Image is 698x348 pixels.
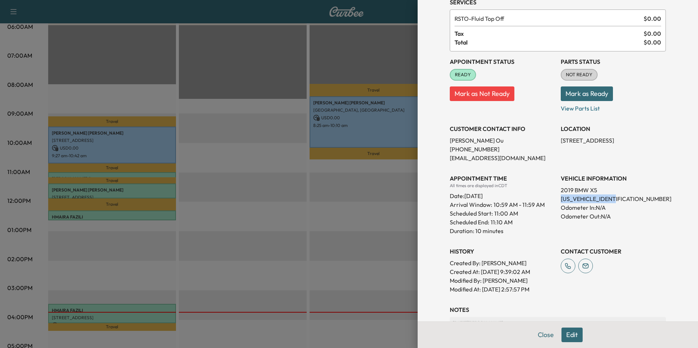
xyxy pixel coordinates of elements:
span: Total [455,38,644,47]
p: [US_VEHICLE_IDENTIFICATION_NUMBER] [561,194,666,203]
p: Created By : [PERSON_NAME] [450,259,555,267]
p: Arrival Window: [450,200,555,209]
span: NOT READY [561,71,597,78]
span: Fluid Top Off [455,14,641,23]
p: [PHONE_NUMBER] [450,145,555,154]
h3: VEHICLE INFORMATION [561,174,666,183]
span: $ 0.00 [644,38,661,47]
p: 11:00 AM [494,209,518,218]
p: [STREET_ADDRESS] [561,136,666,145]
p: Modified At : [DATE] 2:57:57 PM [450,285,555,294]
span: $ 0.00 [644,29,661,38]
span: $ 0.00 [644,14,661,23]
p: Created At : [DATE] 9:39:02 AM [450,267,555,276]
p: [DATE] | [PERSON_NAME] [453,320,663,326]
button: Mark as Not Ready [450,86,514,101]
button: Close [533,328,559,342]
h3: APPOINTMENT TIME [450,174,555,183]
h3: LOCATION [561,124,666,133]
h3: CUSTOMER CONTACT INFO [450,124,555,133]
p: Scheduled End: [450,218,489,227]
p: Odometer In: N/A [561,203,666,212]
h3: NOTES [450,305,666,314]
span: Tax [455,29,644,38]
p: Modified By : [PERSON_NAME] [450,276,555,285]
button: Edit [561,328,583,342]
p: Odometer Out: N/A [561,212,666,221]
h3: Appointment Status [450,57,555,66]
p: [PERSON_NAME] Ou [450,136,555,145]
p: 11:10 AM [491,218,513,227]
h3: History [450,247,555,256]
p: [EMAIL_ADDRESS][DOMAIN_NAME] [450,154,555,162]
p: View Parts List [561,101,666,113]
div: All times are displayed in CDT [450,183,555,189]
h3: CONTACT CUSTOMER [561,247,666,256]
h3: Parts Status [561,57,666,66]
span: READY [450,71,475,78]
span: 10:59 AM - 11:59 AM [494,200,545,209]
p: 2019 BMW X5 [561,186,666,194]
div: Date: [DATE] [450,189,555,200]
p: Scheduled Start: [450,209,493,218]
p: Duration: 10 minutes [450,227,555,235]
button: Mark as Ready [561,86,613,101]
